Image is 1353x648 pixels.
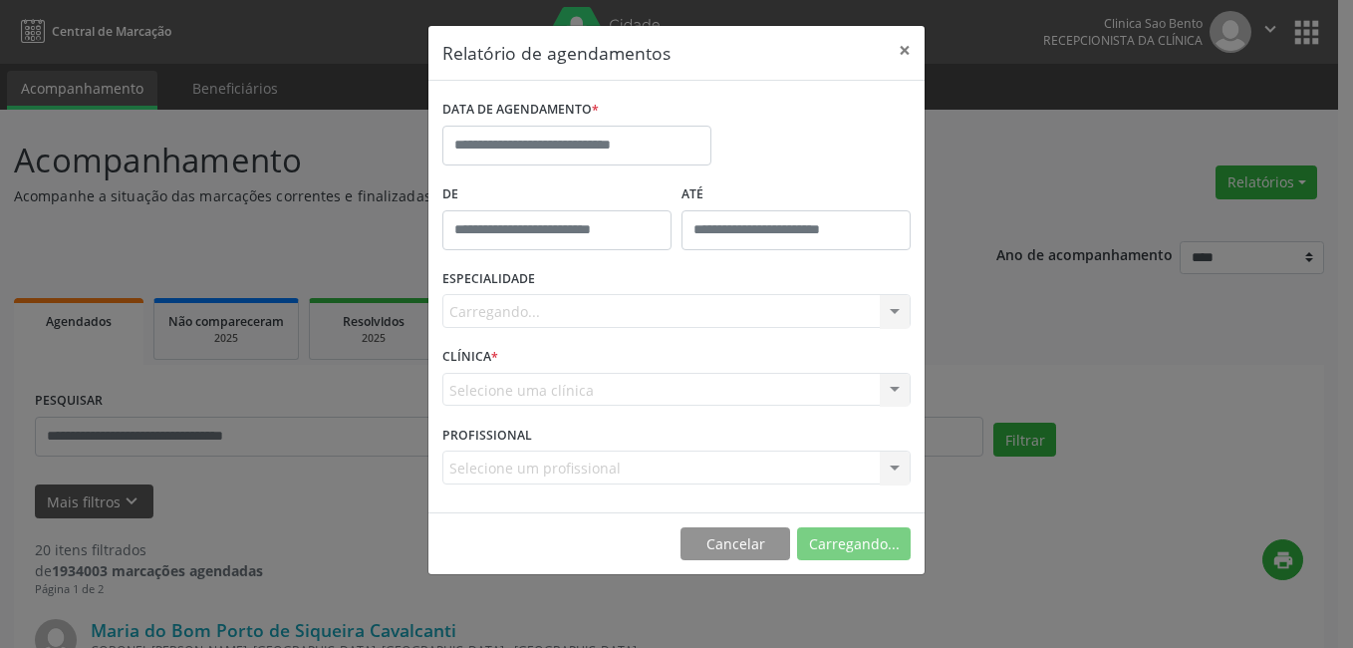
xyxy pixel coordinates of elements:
[442,420,532,451] label: PROFISSIONAL
[442,40,671,66] h5: Relatório de agendamentos
[797,527,911,561] button: Carregando...
[442,179,672,210] label: De
[442,342,498,373] label: CLÍNICA
[442,264,535,295] label: ESPECIALIDADE
[442,95,599,126] label: DATA DE AGENDAMENTO
[681,179,911,210] label: ATÉ
[680,527,790,561] button: Cancelar
[885,26,925,75] button: Close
